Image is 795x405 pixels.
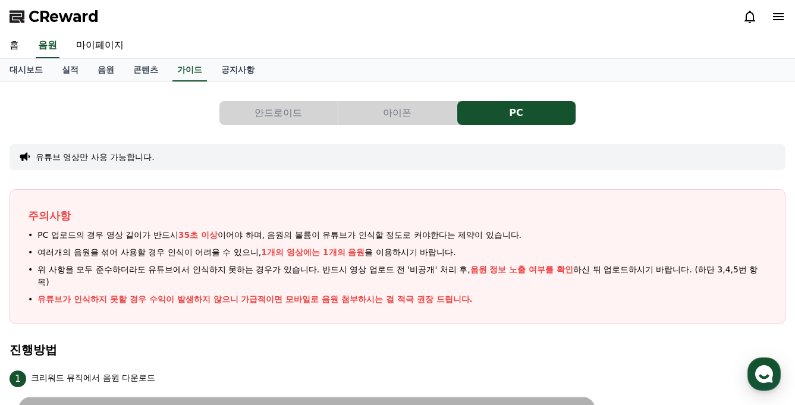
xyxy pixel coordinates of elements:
span: 위 사항을 모두 준수하더라도 유튜브에서 인식하지 못하는 경우가 있습니다. 반드시 영상 업로드 전 '비공개' 처리 후, 하신 뒤 업로드하시기 바랍니다. (하단 3,4,5번 항목) [37,263,767,288]
span: 1 [10,371,26,387]
p: 유튜브가 인식하지 못할 경우 수익이 발생하지 않으니 가급적이면 모바일로 음원 첨부하시는 걸 적극 권장 드립니다. [37,293,473,306]
button: 유튜브 영상만 사용 가능합니다. [36,151,155,163]
a: 콘텐츠 [124,59,168,81]
span: 음원 정보 노출 여부를 확인 [470,265,574,274]
button: PC [457,101,576,125]
button: 안드로이드 [219,101,338,125]
p: 크리워드 뮤직에서 음원 다운로드 [31,372,155,384]
span: 35초 이상 [178,230,218,240]
a: 음원 [36,33,59,58]
a: 마이페이지 [67,33,133,58]
a: 실적 [52,59,88,81]
a: CReward [10,7,99,26]
a: 음원 [88,59,124,81]
a: 공지사항 [212,59,264,81]
a: 가이드 [172,59,207,81]
a: PC [457,101,576,125]
p: 주의사항 [28,208,767,224]
button: 아이폰 [338,101,457,125]
span: 1개의 영상에는 1개의 음원 [261,247,364,257]
h4: 진행방법 [10,343,785,356]
span: 여러개의 음원을 섞어 사용할 경우 인식이 어려울 수 있으니, 을 이용하시기 바랍니다. [37,246,456,259]
span: PC 업로드의 경우 영상 길이가 반드시 이어야 하며, 음원의 볼륨이 유튜브가 인식할 정도로 커야한다는 제약이 있습니다. [37,229,521,241]
span: CReward [29,7,99,26]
